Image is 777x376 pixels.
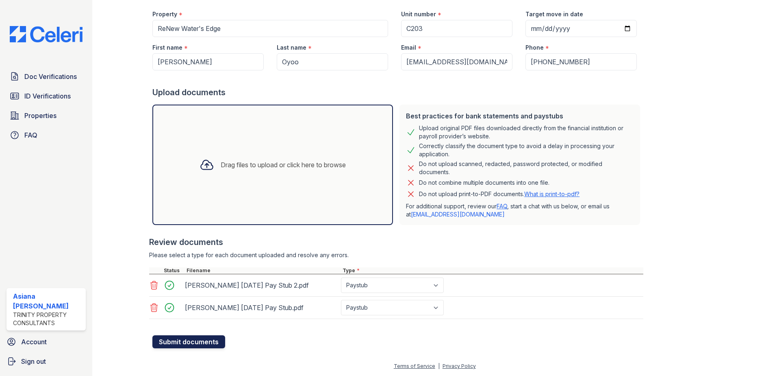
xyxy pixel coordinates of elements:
label: Target move in date [525,10,583,18]
p: For additional support, review our , start a chat with us below, or email us at [406,202,634,219]
span: Doc Verifications [24,72,77,81]
div: Do not combine multiple documents into one file. [419,178,549,188]
label: Phone [525,44,544,52]
div: Status [162,267,185,274]
a: ID Verifications [7,88,86,104]
div: Correctly classify the document type to avoid a delay in processing your application. [419,142,634,158]
a: FAQ [7,127,86,143]
div: Upload original PDF files downloaded directly from the financial institution or payroll provider’... [419,124,634,140]
div: Upload documents [152,87,643,98]
a: What is print-to-pdf? [524,190,579,197]
div: [PERSON_NAME] [DATE] Pay Stub 2.pdf [185,279,338,292]
div: | [438,363,440,369]
div: Do not upload scanned, redacted, password protected, or modified documents. [419,160,634,176]
a: [EMAIL_ADDRESS][DOMAIN_NAME] [411,211,505,218]
button: Submit documents [152,335,225,348]
div: Type [341,267,643,274]
span: Properties [24,111,56,120]
a: Properties [7,107,86,124]
a: FAQ [497,203,507,210]
div: Review documents [149,236,643,248]
a: Terms of Service [394,363,435,369]
div: Filename [185,267,341,274]
a: Privacy Policy [443,363,476,369]
label: Last name [277,44,306,52]
label: Email [401,44,416,52]
span: Sign out [21,356,46,366]
div: Asiana [PERSON_NAME] [13,291,82,311]
div: Best practices for bank statements and paystubs [406,111,634,121]
img: CE_Logo_Blue-a8612792a0a2168367f1c8372b55b34899dd931a85d93a1a3d3e32e68fde9ad4.png [3,26,89,42]
div: Drag files to upload or click here to browse [221,160,346,170]
label: Property [152,10,177,18]
p: Do not upload print-to-PDF documents. [419,190,579,198]
span: ID Verifications [24,91,71,101]
div: Please select a type for each document uploaded and resolve any errors. [149,251,643,259]
div: Trinity Property Consultants [13,311,82,327]
span: FAQ [24,130,37,140]
a: Sign out [3,353,89,369]
a: Account [3,334,89,350]
div: [PERSON_NAME] [DATE] Pay Stub.pdf [185,301,338,314]
label: First name [152,44,182,52]
label: Unit number [401,10,436,18]
a: Doc Verifications [7,68,86,85]
span: Account [21,337,47,347]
